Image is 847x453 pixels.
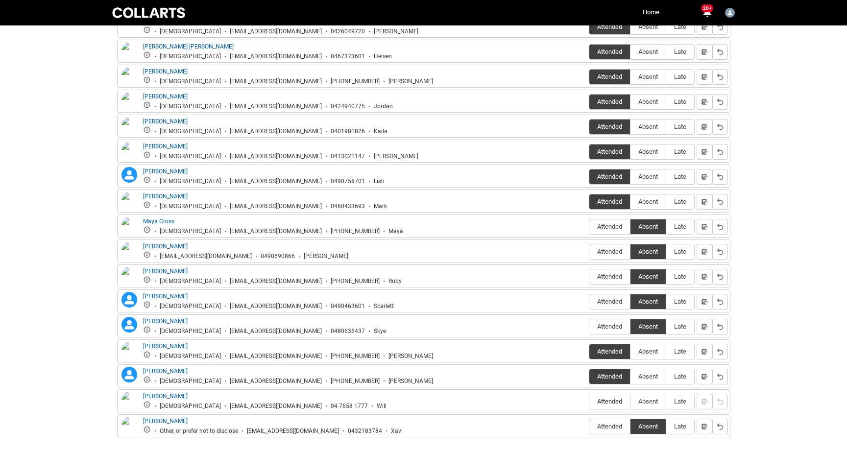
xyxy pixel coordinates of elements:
div: [PERSON_NAME] [388,353,433,360]
button: Reset [712,19,728,35]
button: User Profile Chrissie Vincent [723,4,737,20]
span: Late [666,23,694,30]
button: Notes [697,119,712,135]
div: Lish [374,178,385,185]
span: Late [666,173,694,180]
div: 0432183784 [348,428,382,435]
img: Helsen Ryder [121,42,137,64]
a: [PERSON_NAME] [143,118,188,125]
span: Late [666,273,694,280]
div: [PERSON_NAME] [374,153,418,160]
a: [PERSON_NAME] [143,318,188,325]
button: Reset [712,419,728,434]
div: Helsen [374,53,392,60]
span: Absent [630,173,666,180]
div: [EMAIL_ADDRESS][DOMAIN_NAME] [230,403,322,410]
button: Reset [712,119,728,135]
a: [PERSON_NAME] [143,268,188,275]
img: Lee Dalli-Carrubba [121,142,137,170]
div: [EMAIL_ADDRESS][DOMAIN_NAME] [230,78,322,85]
button: Notes [697,94,712,110]
span: Absent [630,73,666,80]
div: Kaila [374,128,387,135]
button: Reset [712,269,728,285]
button: Reset [712,244,728,260]
button: Notes [697,69,712,85]
span: Attended [589,248,630,255]
div: [PHONE_NUMBER] [331,78,380,85]
div: [EMAIL_ADDRESS][DOMAIN_NAME] [230,53,322,60]
a: [PERSON_NAME] [143,193,188,200]
button: Reset [712,219,728,235]
span: Attended [589,373,630,380]
img: Xavier Leficura [121,417,137,438]
img: Jeesa Johnson [121,67,137,89]
div: [PHONE_NUMBER] [331,378,380,385]
div: 0490463601 [331,303,365,310]
div: [EMAIL_ADDRESS][DOMAIN_NAME] [230,228,322,235]
button: Notes [697,294,712,310]
a: [PERSON_NAME] [143,393,188,400]
div: [DEMOGRAPHIC_DATA] [160,28,221,35]
img: Hadi Alao [121,17,137,39]
a: [PERSON_NAME] [143,168,188,175]
button: Reset [712,44,728,60]
lightning-icon: Scarlett Finlayson [121,292,137,308]
div: [EMAIL_ADDRESS][DOMAIN_NAME] [230,278,322,285]
button: Notes [697,219,712,235]
span: Attended [589,23,630,30]
a: [PERSON_NAME] [143,143,188,150]
span: Attended [589,198,630,205]
span: Attended [589,173,630,180]
div: [DEMOGRAPHIC_DATA] [160,403,221,410]
span: Absent [630,198,666,205]
img: Maya Cross [121,217,137,238]
span: Late [666,348,694,355]
div: [DEMOGRAPHIC_DATA] [160,153,221,160]
div: 0413021147 [331,153,365,160]
div: [DEMOGRAPHIC_DATA] [160,78,221,85]
span: Attended [589,298,630,305]
div: [PHONE_NUMBER] [331,228,380,235]
div: [EMAIL_ADDRESS][DOMAIN_NAME] [230,203,322,210]
button: Reset [712,319,728,334]
a: [PERSON_NAME] [PERSON_NAME] [143,43,234,50]
div: [EMAIL_ADDRESS][DOMAIN_NAME] [230,353,322,360]
div: [PERSON_NAME] [388,78,433,85]
div: Xavi [391,428,403,435]
span: Late [666,123,694,130]
img: Mark Simounds [121,192,137,214]
div: Scarlett [374,303,394,310]
div: [DEMOGRAPHIC_DATA] [160,53,221,60]
span: Late [666,48,694,55]
div: [DEMOGRAPHIC_DATA] [160,378,221,385]
span: Attended [589,273,630,280]
span: Late [666,398,694,405]
a: [PERSON_NAME] [143,343,188,350]
div: [EMAIL_ADDRESS][DOMAIN_NAME] [230,153,322,160]
a: [PERSON_NAME] [143,243,188,250]
span: Absent [630,323,666,330]
button: Reset [712,69,728,85]
div: [DEMOGRAPHIC_DATA] [160,328,221,335]
div: [PERSON_NAME] [304,253,348,260]
button: Reset [712,144,728,160]
span: 20+ [701,4,713,12]
button: Notes [697,269,712,285]
button: Notes [697,144,712,160]
div: 0490758701 [331,178,365,185]
span: Attended [589,123,630,130]
div: [DEMOGRAPHIC_DATA] [160,303,221,310]
div: Other, or prefer not to disclose [160,428,238,435]
span: Attended [589,223,630,230]
div: 0401981826 [331,128,365,135]
span: Absent [630,98,666,105]
button: Notes [697,369,712,384]
div: [DEMOGRAPHIC_DATA] [160,178,221,185]
button: Reset [712,169,728,185]
div: [EMAIL_ADDRESS][DOMAIN_NAME] [160,253,252,260]
div: Skye [374,328,386,335]
div: [EMAIL_ADDRESS][DOMAIN_NAME] [230,28,322,35]
button: Notes [697,44,712,60]
div: 0490690866 [261,253,295,260]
